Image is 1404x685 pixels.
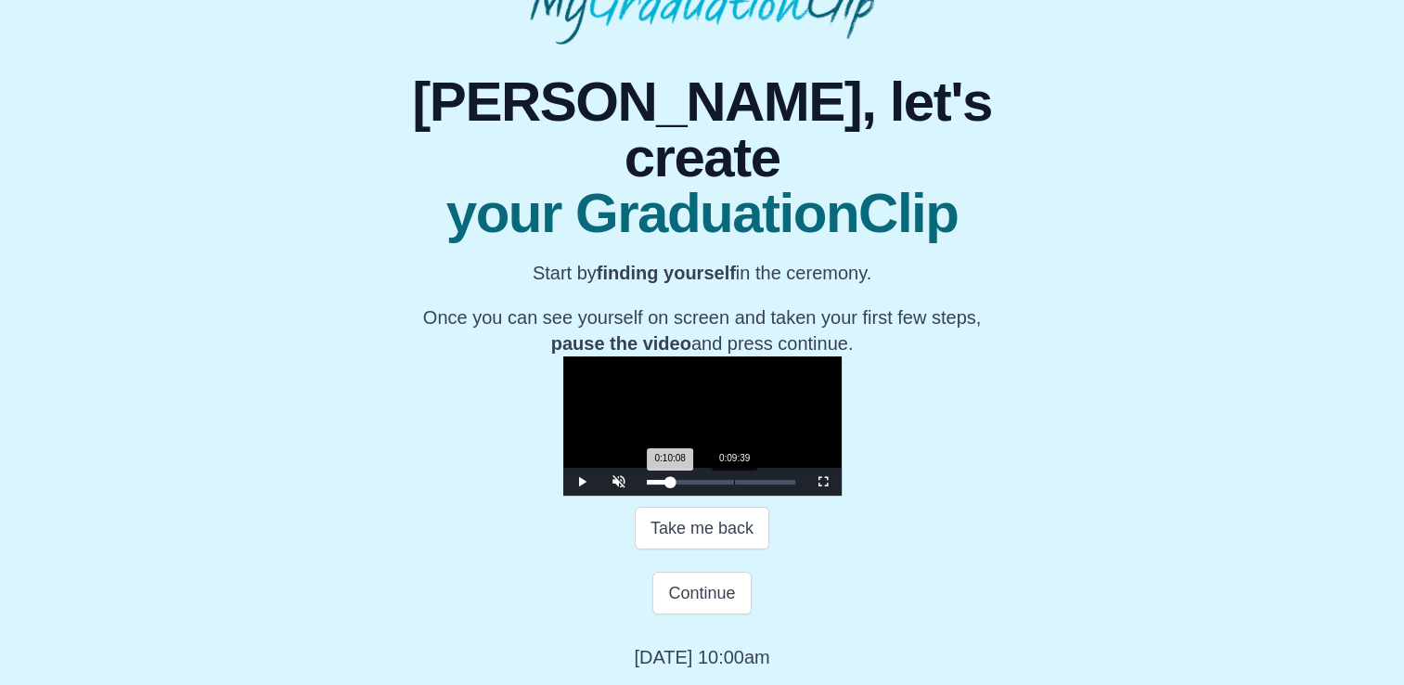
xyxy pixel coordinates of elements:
span: [PERSON_NAME], let's create [351,74,1053,186]
button: Play [563,468,600,496]
button: Continue [652,572,751,614]
b: pause the video [551,333,691,354]
span: your GraduationClip [351,186,1053,241]
p: Start by in the ceremony. [351,260,1053,286]
button: Take me back [635,507,769,549]
button: Unmute [600,468,638,496]
b: finding yourself [597,263,736,283]
button: Fullscreen [805,468,842,496]
p: Once you can see yourself on screen and taken your first few steps, and press continue. [351,304,1053,356]
div: Progress Bar [647,480,795,485]
div: Video Player [563,356,842,496]
p: [DATE] 10:00am [634,644,769,670]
